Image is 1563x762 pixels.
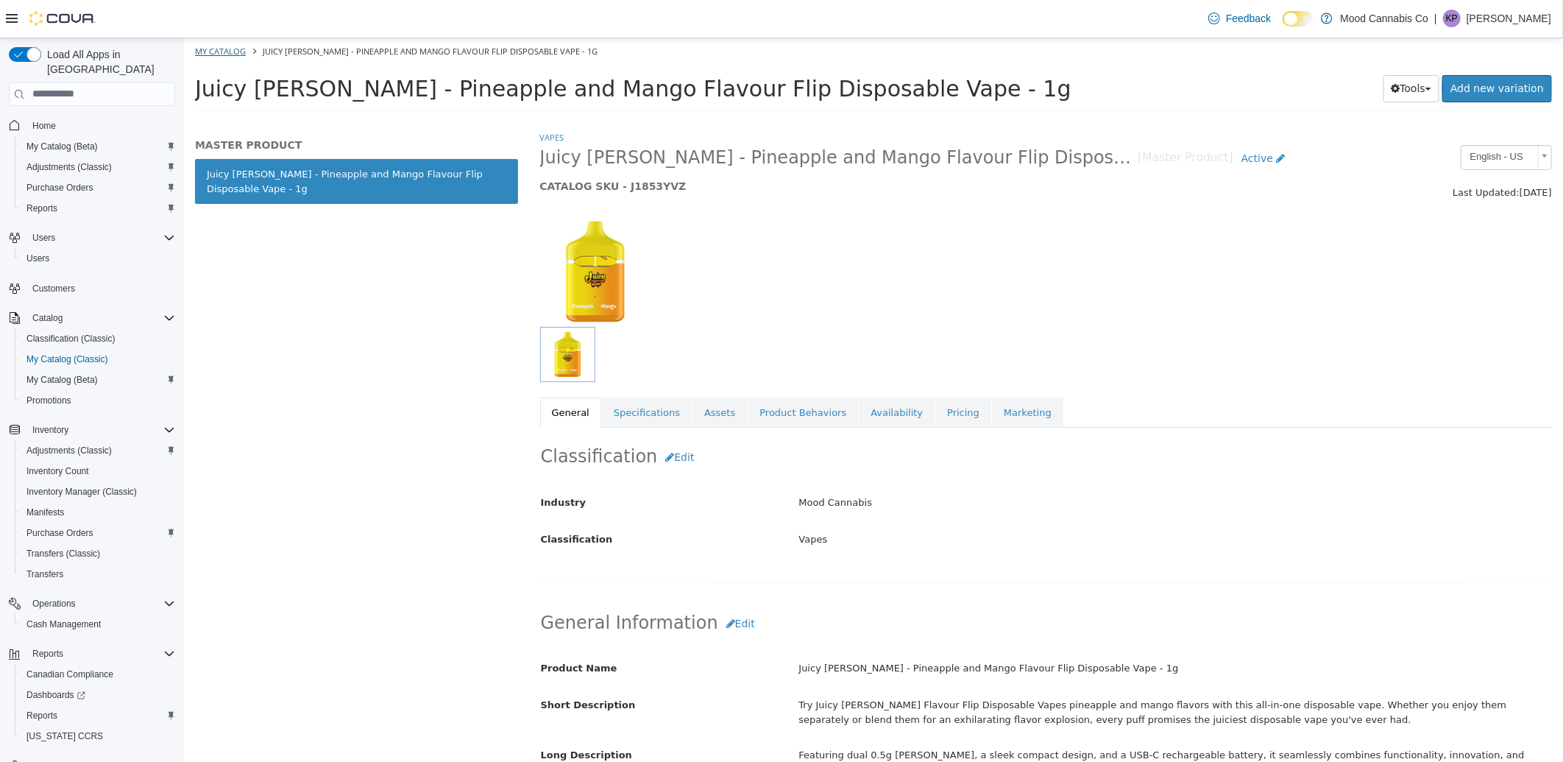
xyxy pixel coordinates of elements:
[15,136,181,157] button: My Catalog (Beta)
[1269,149,1336,160] span: Last Updated:
[32,283,75,294] span: Customers
[26,568,63,580] span: Transfers
[21,350,175,368] span: My Catalog (Classic)
[603,489,1378,515] div: Vapes
[26,710,57,722] span: Reports
[357,495,429,507] span: Classification
[21,727,175,745] span: Washington CCRS
[3,593,181,614] button: Operations
[26,229,61,247] button: Users
[32,598,76,610] span: Operations
[1258,37,1368,64] a: Add new variation
[26,229,175,247] span: Users
[356,178,467,289] img: 150
[15,248,181,269] button: Users
[357,459,403,470] span: Industry
[21,524,175,542] span: Purchase Orders
[21,200,175,217] span: Reports
[356,94,380,105] a: Vapes
[1443,10,1461,27] div: Kirsten Power
[32,648,63,660] span: Reports
[21,442,175,459] span: Adjustments (Classic)
[356,359,417,390] a: General
[26,333,116,345] span: Classification (Classic)
[21,350,114,368] a: My Catalog (Classic)
[21,483,175,501] span: Inventory Manager (Classic)
[1277,107,1368,132] a: English - US
[21,565,69,583] a: Transfers
[26,527,93,539] span: Purchase Orders
[32,120,56,132] span: Home
[26,309,175,327] span: Catalog
[21,392,175,409] span: Promotions
[26,353,108,365] span: My Catalog (Classic)
[21,504,70,521] a: Manifests
[21,707,63,724] a: Reports
[15,543,181,564] button: Transfers (Classic)
[15,481,181,502] button: Inventory Manager (Classic)
[21,158,175,176] span: Adjustments (Classic)
[534,572,579,599] button: Edit
[21,462,175,480] span: Inventory Count
[473,406,518,433] button: Edit
[21,138,175,155] span: My Catalog (Beta)
[26,645,175,663] span: Reports
[357,624,433,635] span: Product Name
[21,686,175,704] span: Dashboards
[356,108,954,131] span: Juicy [PERSON_NAME] - Pineapple and Mango Flavour Flip Disposable Vape - 1g
[1049,107,1110,134] a: Active
[15,461,181,481] button: Inventory Count
[3,420,181,440] button: Inventory
[21,686,91,704] a: Dashboards
[603,705,1378,744] div: Featuring dual 0.5g [PERSON_NAME], a sleek compact design, and a USB-C rechargeable battery, it s...
[26,421,74,439] button: Inventory
[21,371,104,389] a: My Catalog (Beta)
[21,727,109,745] a: [US_STATE] CCRS
[15,198,181,219] button: Reports
[15,177,181,198] button: Purchase Orders
[11,121,334,166] a: Juicy [PERSON_NAME] - Pineapple and Mango Flavour Flip Disposable Vape - 1g
[26,595,175,613] span: Operations
[603,452,1378,478] div: Mood Cannabis
[357,661,452,672] span: Short Description
[26,507,64,518] span: Manifests
[3,643,181,664] button: Reports
[26,182,93,194] span: Purchase Orders
[79,7,414,18] span: Juicy [PERSON_NAME] - Pineapple and Mango Flavour Flip Disposable Vape - 1g
[26,141,98,152] span: My Catalog (Beta)
[26,309,68,327] button: Catalog
[1467,10,1551,27] p: [PERSON_NAME]
[21,158,118,176] a: Adjustments (Classic)
[15,685,181,705] a: Dashboards
[15,390,181,411] button: Promotions
[954,114,1049,126] small: [Master Product]
[26,395,71,406] span: Promotions
[26,548,100,560] span: Transfers (Classic)
[26,421,175,439] span: Inventory
[41,47,175,77] span: Load All Apps in [GEOGRAPHIC_DATA]
[21,442,118,459] a: Adjustments (Classic)
[26,161,112,173] span: Adjustments (Classic)
[1226,11,1271,26] span: Feedback
[26,645,69,663] button: Reports
[808,359,879,390] a: Marketing
[508,359,563,390] a: Assets
[26,486,137,498] span: Inventory Manager (Classic)
[418,359,508,390] a: Specifications
[21,179,175,197] span: Purchase Orders
[26,117,62,135] a: Home
[21,330,121,348] a: Classification (Classic)
[15,370,181,390] button: My Catalog (Beta)
[21,483,143,501] a: Inventory Manager (Classic)
[26,618,101,630] span: Cash Management
[11,100,334,113] h5: MASTER PRODUCT
[15,564,181,585] button: Transfers
[15,614,181,635] button: Cash Management
[1057,114,1089,126] span: Active
[26,595,82,613] button: Operations
[11,38,887,63] span: Juicy [PERSON_NAME] - Pineapple and Mango Flavour Flip Disposable Vape - 1g
[3,227,181,248] button: Users
[26,445,112,456] span: Adjustments (Classic)
[15,523,181,543] button: Purchase Orders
